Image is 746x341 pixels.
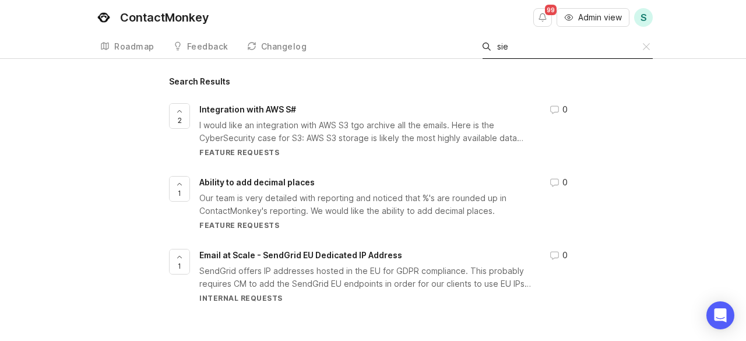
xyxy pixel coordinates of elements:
div: Our team is very detailed with reporting and noticed that %'s are rounded up in ContactMonkey's r... [199,192,536,217]
div: Open Intercom Messenger [706,301,734,329]
div: SendGrid offers IP addresses hosted in the EU for GDPR compliance. This probably requires CM to a... [199,265,536,290]
div: Feature Requests [199,147,536,157]
button: 1 [169,249,190,275]
button: S [634,8,653,27]
div: I would like an integration with AWS S3 tgo archive all the emails. Here is the CyberSecurity cas... [199,119,536,145]
img: ContactMonkey logo [93,7,114,28]
span: 0 [562,249,568,262]
a: Changelog [240,35,314,59]
button: Notifications [533,8,552,27]
a: Integration with AWS S#I would like an integration with AWS S3 tgo archive all the emails. Here i... [199,103,577,157]
div: Feature Requests [199,220,536,230]
span: Admin view [578,12,622,23]
button: 1 [169,176,190,202]
span: 0 [562,103,568,116]
span: Ability to add decimal places [199,177,315,187]
span: S [641,10,647,24]
span: 0 [562,176,568,189]
button: 2 [169,103,190,129]
div: Roadmap [114,43,154,51]
span: Integration with AWS S# [199,104,296,114]
a: Email at Scale - SendGrid EU Dedicated IP AddressSendGrid offers IP addresses hosted in the EU fo... [199,249,577,303]
span: 99 [545,5,557,15]
a: Ability to add decimal placesOur team is very detailed with reporting and noticed that %'s are ro... [199,176,577,230]
div: Internal Requests [199,293,536,303]
a: Feedback [166,35,235,59]
a: Roadmap [93,35,161,59]
button: Admin view [557,8,629,27]
span: 1 [178,261,181,271]
span: 2 [178,115,182,125]
h1: Search Results [169,78,577,86]
div: Changelog [261,43,307,51]
div: ContactMonkey [120,12,209,23]
span: Email at Scale - SendGrid EU Dedicated IP Address [199,250,402,260]
div: Feedback [187,43,228,51]
span: 1 [178,188,181,198]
